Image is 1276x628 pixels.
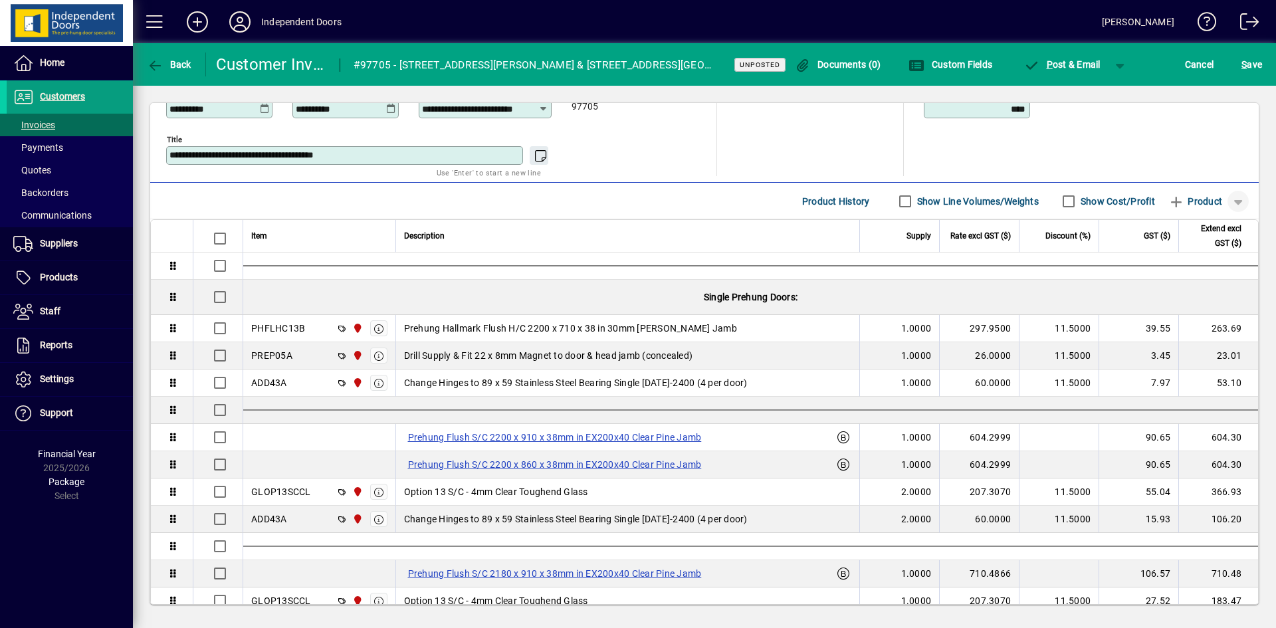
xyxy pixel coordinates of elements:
span: Support [40,407,73,418]
td: 604.30 [1178,424,1258,451]
span: Change Hinges to 89 x 59 Stainless Steel Bearing Single [DATE]-2400 (4 per door) [404,376,748,389]
button: Back [144,52,195,76]
span: Back [147,59,191,70]
a: Logout [1230,3,1259,46]
td: 710.48 [1178,560,1258,587]
span: Financial Year [38,449,96,459]
td: 53.10 [1178,369,1258,397]
div: GLOP13SCCL [251,485,311,498]
span: Backorders [13,187,68,198]
td: 15.93 [1099,506,1178,533]
td: 11.5000 [1019,506,1099,533]
span: Quotes [13,165,51,175]
span: Settings [40,373,74,384]
span: Cancel [1185,54,1214,75]
div: 207.3070 [948,485,1011,498]
span: Products [40,272,78,282]
span: 97705 [572,102,598,112]
td: 27.52 [1099,587,1178,615]
td: 11.5000 [1019,587,1099,615]
span: Item [251,229,267,243]
label: Prehung Flush S/C 2200 x 910 x 38mm in EX200x40 Clear Pine Jamb [404,429,706,445]
span: Christchurch [349,321,364,336]
td: 23.01 [1178,342,1258,369]
td: 366.93 [1178,478,1258,506]
span: Christchurch [349,512,364,526]
mat-label: Title [167,135,182,144]
span: Documents (0) [795,59,881,70]
span: Invoices [13,120,55,130]
span: Product [1168,191,1222,212]
div: 26.0000 [948,349,1011,362]
span: S [1241,59,1247,70]
span: Option 13 S/C - 4mm Clear Toughend Glass [404,485,588,498]
button: Product History [797,189,875,213]
a: Knowledge Base [1188,3,1217,46]
span: 1.0000 [901,458,932,471]
div: PREP05A [251,349,292,362]
span: GST ($) [1144,229,1170,243]
div: [PERSON_NAME] [1102,11,1174,33]
label: Show Cost/Profit [1078,195,1155,208]
span: Supply [906,229,931,243]
td: 11.5000 [1019,369,1099,397]
a: Reports [7,329,133,362]
button: Product [1162,189,1229,213]
td: 183.47 [1178,587,1258,615]
mat-hint: Use 'Enter' to start a new line [437,165,541,180]
a: Backorders [7,181,133,204]
button: Add [176,10,219,34]
div: ADD43A [251,376,287,389]
td: 106.57 [1099,560,1178,587]
td: 55.04 [1099,478,1178,506]
span: P [1047,59,1053,70]
button: Cancel [1182,52,1218,76]
span: Change Hinges to 89 x 59 Stainless Steel Bearing Single [DATE]-2400 (4 per door) [404,512,748,526]
span: Description [404,229,445,243]
span: Payments [13,142,63,153]
app-page-header-button: Back [133,52,206,76]
span: Unposted [740,60,780,69]
td: 106.20 [1178,506,1258,533]
a: Communications [7,204,133,227]
label: Show Line Volumes/Weights [914,195,1039,208]
span: ost & Email [1023,59,1101,70]
a: Suppliers [7,227,133,261]
span: Rate excl GST ($) [950,229,1011,243]
span: Prehung Hallmark Flush H/C 2200 x 710 x 38 in 30mm [PERSON_NAME] Jamb [404,322,737,335]
span: 1.0000 [901,376,932,389]
td: 11.5000 [1019,315,1099,342]
span: 2.0000 [901,512,932,526]
span: Extend excl GST ($) [1187,221,1241,251]
td: 11.5000 [1019,342,1099,369]
td: 7.97 [1099,369,1178,397]
a: Invoices [7,114,133,136]
span: Package [49,476,84,487]
span: 1.0000 [901,594,932,607]
div: 710.4866 [948,567,1011,580]
button: Documents (0) [792,52,885,76]
div: Independent Doors [261,11,342,33]
label: Prehung Flush S/C 2180 x 910 x 38mm in EX200x40 Clear Pine Jamb [404,566,706,581]
span: Christchurch [349,484,364,499]
div: 207.3070 [948,594,1011,607]
span: Communications [13,210,92,221]
td: 263.69 [1178,315,1258,342]
span: Christchurch [349,593,364,608]
div: 604.2999 [948,431,1011,444]
span: 1.0000 [901,567,932,580]
span: Suppliers [40,238,78,249]
a: Products [7,261,133,294]
span: Christchurch [349,375,364,390]
span: 1.0000 [901,431,932,444]
button: Post & Email [1017,52,1107,76]
div: Customer Invoice [216,54,326,75]
span: Drill Supply & Fit 22 x 8mm Magnet to door & head jamb (concealed) [404,349,693,362]
a: Payments [7,136,133,159]
span: Christchurch [349,348,364,363]
div: #97705 - [STREET_ADDRESS][PERSON_NAME] & [STREET_ADDRESS][GEOGRAPHIC_DATA] [354,54,718,76]
span: Reports [40,340,72,350]
div: 297.9500 [948,322,1011,335]
span: Option 13 S/C - 4mm Clear Toughend Glass [404,594,588,607]
div: ADD43A [251,512,287,526]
